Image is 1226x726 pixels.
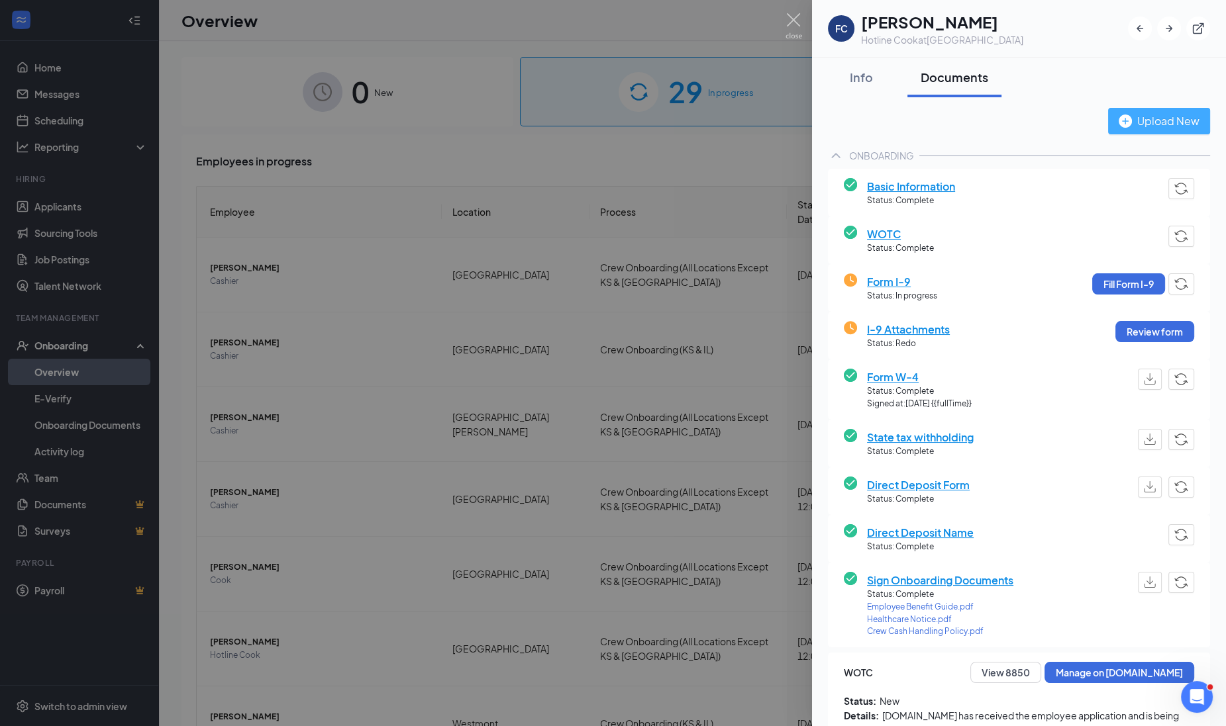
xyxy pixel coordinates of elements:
span: Sign Onboarding Documents [867,572,1013,588]
span: Status: Complete [867,493,970,506]
iframe: Intercom live chat [1181,681,1213,713]
div: Hotline Cook at [GEOGRAPHIC_DATA] [861,33,1023,46]
div: Upload New [1119,113,1200,129]
span: Direct Deposit Form [867,476,970,493]
span: WOTC [844,665,873,680]
span: State tax withholding [867,429,974,445]
span: Status: [844,694,876,708]
span: Form I-9 [867,273,937,290]
span: I-9 Attachments [867,321,950,338]
h1: [PERSON_NAME] [861,11,1023,33]
div: Info [841,69,881,85]
span: Status: In progress [867,290,937,302]
a: Healthcare Notice.pdf [867,613,1013,626]
button: Upload New [1108,108,1210,134]
span: Status: Complete [867,195,955,207]
span: Signed at: [DATE] {{fullTime}} [867,398,972,410]
button: View 8850 [970,662,1041,683]
div: ONBOARDING [849,149,914,162]
button: ExternalLink [1186,17,1210,40]
span: Basic Information [867,178,955,195]
span: New [880,694,899,708]
span: Status: Complete [867,242,934,255]
span: Status: Complete [867,445,974,458]
div: Documents [921,69,988,85]
button: ArrowRight [1157,17,1181,40]
svg: ArrowLeftNew [1133,22,1147,35]
svg: ChevronUp [828,148,844,163]
div: FC [835,22,848,35]
a: Crew Cash Handling Policy.pdf [867,625,1013,638]
span: WOTC [867,226,934,242]
button: Review form [1115,321,1194,342]
a: Employee Benefit Guide.pdf [867,601,1013,613]
svg: ArrowRight [1162,22,1176,35]
span: Status: Complete [867,588,1013,601]
span: Status: Complete [867,541,974,553]
span: Form W-4 [867,369,972,385]
span: Direct Deposit Name [867,524,974,541]
button: ArrowLeftNew [1128,17,1152,40]
button: Manage on [DOMAIN_NAME] [1045,662,1194,683]
span: Status: Complete [867,385,972,398]
svg: ExternalLink [1192,22,1205,35]
button: Fill Form I-9 [1092,273,1165,295]
span: Status: Redo [867,338,950,350]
